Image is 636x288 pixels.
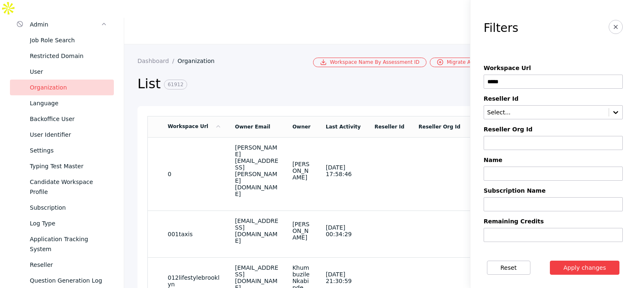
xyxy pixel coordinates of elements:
[487,261,530,275] button: Reset
[30,35,107,45] div: Job Role Search
[550,261,620,275] button: Apply changes
[10,143,114,158] a: Settings
[484,95,623,102] label: Reseller Id
[286,116,319,137] td: Owner
[484,218,623,225] label: Remaining Credits
[30,218,107,228] div: Log Type
[30,98,107,108] div: Language
[10,174,114,200] a: Candidate Workspace Profile
[484,157,623,163] label: Name
[484,126,623,133] label: Reseller Org Id
[10,231,114,257] a: Application Tracking System
[235,144,279,197] div: [PERSON_NAME][EMAIL_ADDRESS][PERSON_NAME][DOMAIN_NAME]
[484,187,623,194] label: Subscription Name
[178,58,222,64] a: Organization
[292,221,312,241] div: [PERSON_NAME]
[30,82,107,92] div: Organization
[10,64,114,80] a: User
[374,124,404,130] a: Reseller Id
[419,124,460,130] a: Reseller Org Id
[235,218,279,244] div: [EMAIL_ADDRESS][DOMAIN_NAME]
[319,116,368,137] td: Last Activity
[484,22,518,35] h3: Filters
[10,200,114,215] a: Subscription
[30,234,107,254] div: Application Tracking System
[10,215,114,231] a: Log Type
[10,257,114,273] a: Reseller
[30,260,107,270] div: Reseller
[30,67,107,77] div: User
[30,130,107,140] div: User Identifier
[10,158,114,174] a: Typing Test Master
[10,111,114,127] a: Backoffice User
[229,116,286,137] td: Owner Email
[10,32,114,48] a: Job Role Search
[30,177,107,197] div: Candidate Workspace Profile
[326,224,361,237] div: [DATE] 00:34:29
[168,171,222,177] section: 0
[10,48,114,64] a: Restricted Domain
[137,75,494,93] h2: List
[168,231,222,237] section: 001taxis
[30,203,107,213] div: Subscription
[30,276,107,286] div: Question Generation Log
[10,95,114,111] a: Language
[326,164,361,177] div: [DATE] 17:58:46
[30,145,107,155] div: Settings
[430,58,504,67] a: Migrate Assessment
[168,274,222,288] section: 012lifestylebrooklyn
[30,161,107,171] div: Typing Test Master
[30,19,101,29] div: Admin
[326,271,361,284] div: [DATE] 21:30:59
[484,65,623,71] label: Workspace Url
[10,80,114,95] a: Organization
[164,80,187,90] span: 61912
[292,161,312,181] div: [PERSON_NAME]
[313,58,426,67] a: Workspace Name By Assessment ID
[10,127,114,143] a: User Identifier
[137,58,178,64] a: Dashboard
[30,51,107,61] div: Restricted Domain
[168,123,222,129] a: Workspace Url
[30,114,107,124] div: Backoffice User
